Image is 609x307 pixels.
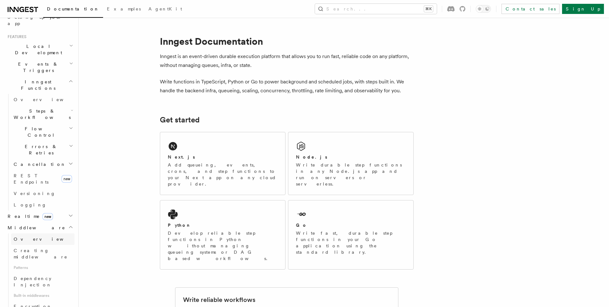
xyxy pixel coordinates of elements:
[43,213,53,220] span: new
[160,36,414,47] h1: Inngest Documentation
[14,248,68,259] span: Creating middleware
[11,199,75,211] a: Logging
[288,132,414,195] a: Node.jsWrite durable step functions in any Node.js app and run on servers or serverless.
[62,175,72,183] span: new
[168,222,191,228] h2: Python
[296,154,327,160] h2: Node.js
[160,200,285,270] a: PythonDevelop reliable step functions in Python without managing queueing systems or DAG based wo...
[145,2,186,17] a: AgentKit
[5,94,75,211] div: Inngest Functions
[11,94,75,105] a: Overview
[14,97,79,102] span: Overview
[476,5,491,13] button: Toggle dark mode
[11,245,75,263] a: Creating middleware
[43,2,103,18] a: Documentation
[296,222,307,228] h2: Go
[160,77,414,95] p: Write functions in TypeScript, Python or Go to power background and scheduled jobs, with steps bu...
[160,132,285,195] a: Next.jsAdd queueing, events, crons, and step functions to your Next app on any cloud provider.
[103,2,145,17] a: Examples
[296,230,406,255] p: Write fast, durable step functions in your Go application using the standard library.
[5,213,53,219] span: Realtime
[11,161,66,167] span: Cancellation
[562,4,604,14] a: Sign Up
[14,202,47,207] span: Logging
[5,11,75,29] a: Setting up your app
[5,43,69,56] span: Local Development
[11,233,75,245] a: Overview
[183,295,255,304] h2: Write reliable workflows
[296,162,406,187] p: Write durable step functions in any Node.js app and run on servers or serverless.
[5,222,75,233] button: Middleware
[11,170,75,188] a: REST Endpointsnew
[5,61,69,74] span: Events & Triggers
[11,141,75,159] button: Errors & Retries
[5,34,26,39] span: Features
[11,263,75,273] span: Patterns
[5,58,75,76] button: Events & Triggers
[11,143,69,156] span: Errors & Retries
[11,188,75,199] a: Versioning
[11,291,75,301] span: Built-in middlewares
[160,52,414,70] p: Inngest is an event-driven durable execution platform that allows you to run fast, reliable code ...
[148,6,182,11] span: AgentKit
[160,115,200,124] a: Get started
[5,76,75,94] button: Inngest Functions
[11,123,75,141] button: Flow Control
[168,154,195,160] h2: Next.js
[168,230,278,262] p: Develop reliable step functions in Python without managing queueing systems or DAG based workflows.
[11,105,75,123] button: Steps & Workflows
[107,6,141,11] span: Examples
[5,211,75,222] button: Realtimenew
[501,4,560,14] a: Contact sales
[14,276,52,287] span: Dependency Injection
[5,79,69,91] span: Inngest Functions
[288,200,414,270] a: GoWrite fast, durable step functions in your Go application using the standard library.
[424,6,433,12] kbd: ⌘K
[11,273,75,291] a: Dependency Injection
[14,237,79,242] span: Overview
[11,126,69,138] span: Flow Control
[5,41,75,58] button: Local Development
[5,225,65,231] span: Middleware
[315,4,437,14] button: Search...⌘K
[14,173,49,185] span: REST Endpoints
[11,108,71,121] span: Steps & Workflows
[168,162,278,187] p: Add queueing, events, crons, and step functions to your Next app on any cloud provider.
[47,6,99,11] span: Documentation
[11,159,75,170] button: Cancellation
[14,191,56,196] span: Versioning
